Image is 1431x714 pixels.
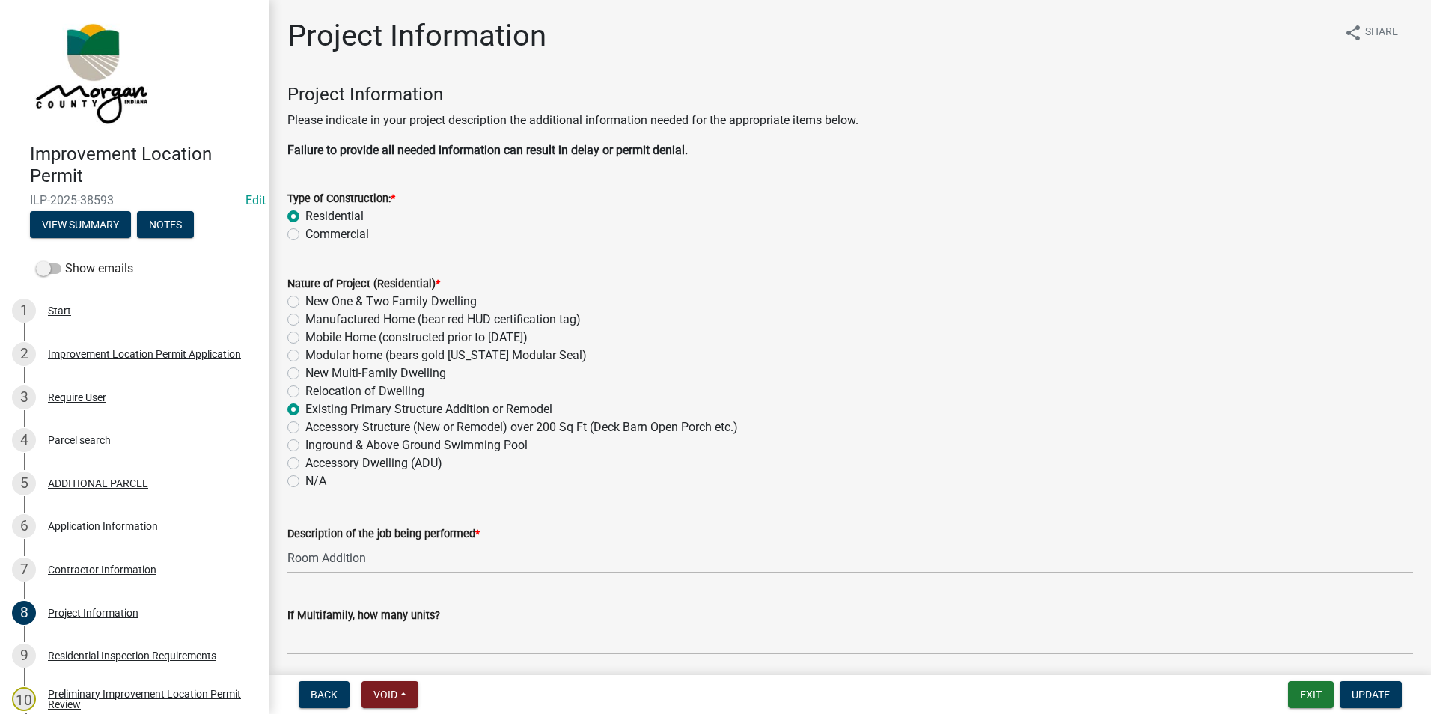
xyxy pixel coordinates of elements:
div: Improvement Location Permit Application [48,349,241,359]
div: Application Information [48,521,158,531]
i: share [1344,24,1362,42]
button: Update [1340,681,1402,708]
div: 1 [12,299,36,323]
div: Residential Inspection Requirements [48,650,216,661]
label: Show emails [36,260,133,278]
div: Parcel search [48,435,111,445]
label: Modular home (bears gold [US_STATE] Modular Seal) [305,347,587,364]
label: N/A [305,472,326,490]
div: 6 [12,514,36,538]
label: Relocation of Dwelling [305,382,424,400]
span: Update [1352,689,1390,701]
label: Residential [305,207,364,225]
label: New Multi-Family Dwelling [305,364,446,382]
div: 7 [12,558,36,582]
span: Share [1365,24,1398,42]
div: Contractor Information [48,564,156,575]
label: Manufactured Home (bear red HUD certification tag) [305,311,581,329]
div: 2 [12,342,36,366]
label: Inground & Above Ground Swimming Pool [305,436,528,454]
h4: Project Information [287,84,1413,106]
label: Commercial [305,225,369,243]
div: Require User [48,392,106,403]
div: 8 [12,601,36,625]
div: Project Information [48,608,138,618]
button: shareShare [1332,18,1410,47]
div: 3 [12,385,36,409]
strong: Project Details [287,668,423,693]
div: 5 [12,472,36,495]
h1: Project Information [287,18,546,54]
wm-modal-confirm: Notes [137,219,194,231]
label: Accessory Structure (New or Remodel) over 200 Sq Ft (Deck Barn Open Porch etc.) [305,418,738,436]
label: Description of the job being performed [287,529,480,540]
label: If Multifamily, how many units? [287,611,440,621]
label: New One & Two Family Dwelling [305,293,477,311]
button: View Summary [30,211,131,238]
button: Void [361,681,418,708]
span: ILP-2025-38593 [30,193,239,207]
h4: Improvement Location Permit [30,144,257,187]
button: Exit [1288,681,1334,708]
div: Start [48,305,71,316]
img: Morgan County, Indiana [30,16,150,128]
label: Type of Construction: [287,194,395,204]
wm-modal-confirm: Summary [30,219,131,231]
button: Notes [137,211,194,238]
div: ADDITIONAL PARCEL [48,478,148,489]
div: 10 [12,687,36,711]
label: Nature of Project (Residential) [287,279,440,290]
div: 9 [12,644,36,668]
a: Edit [245,193,266,207]
label: Accessory Dwelling (ADU) [305,454,442,472]
strong: Failure to provide all needed information can result in delay or permit denial. [287,143,688,157]
div: 4 [12,428,36,452]
span: Void [373,689,397,701]
label: Mobile Home (constructed prior to [DATE]) [305,329,528,347]
p: Please indicate in your project description the additional information needed for the appropriate... [287,112,1413,129]
label: Existing Primary Structure Addition or Remodel [305,400,552,418]
wm-modal-confirm: Edit Application Number [245,193,266,207]
button: Back [299,681,350,708]
span: Back [311,689,338,701]
div: Preliminary Improvement Location Permit Review [48,689,245,710]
